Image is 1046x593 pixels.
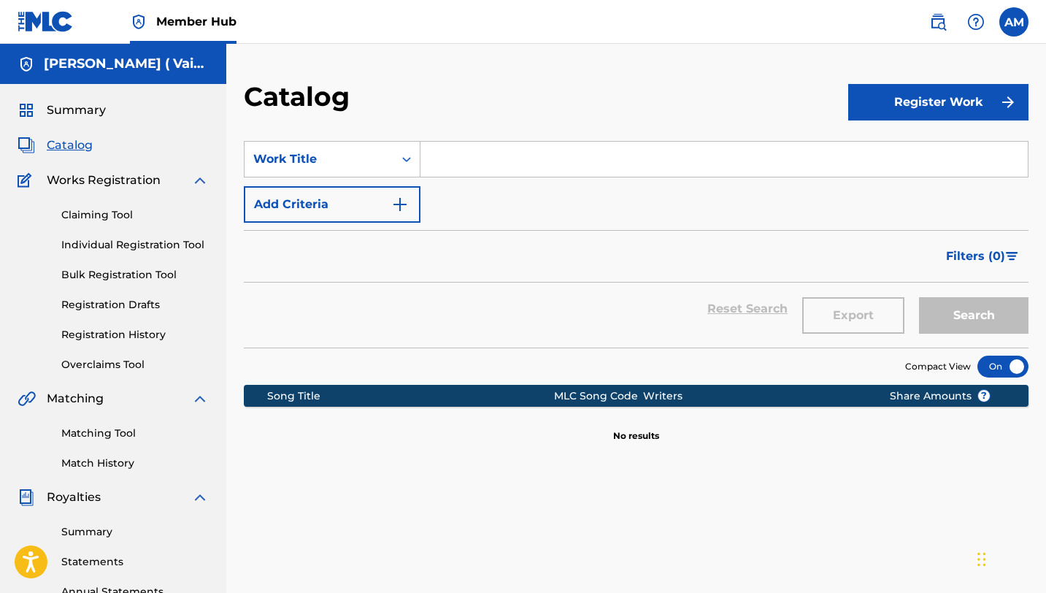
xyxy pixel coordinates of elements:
img: MLC Logo [18,11,74,32]
a: Individual Registration Tool [61,237,209,253]
a: Claiming Tool [61,207,209,223]
a: Registration Drafts [61,297,209,313]
button: Add Criteria [244,186,420,223]
span: Share Amounts [890,389,991,404]
a: Bulk Registration Tool [61,267,209,283]
span: Member Hub [156,13,236,30]
div: Writers [643,389,866,404]
div: Arrastrar [977,537,986,581]
a: Matching Tool [61,426,209,441]
a: CatalogCatalog [18,137,93,154]
img: help [967,13,985,31]
a: Overclaims Tool [61,357,209,372]
img: search [929,13,947,31]
span: ? [978,390,990,402]
button: Register Work [848,84,1028,120]
img: Matching [18,390,36,408]
span: Catalog [47,137,93,154]
a: SummarySummary [18,102,106,119]
span: Matching [47,390,104,408]
img: Summary [18,102,35,119]
div: Song Title [267,389,553,404]
span: Works Registration [47,172,161,189]
img: filter [1006,252,1018,261]
a: Public Search [923,7,953,37]
img: Top Rightsholder [130,13,147,31]
span: Filters ( 0 ) [946,248,1005,265]
img: expand [191,489,209,506]
img: f7272a7cc735f4ea7f67.svg [999,93,1017,111]
img: 9d2ae6d4665cec9f34b9.svg [391,196,409,213]
iframe: Resource Center [1005,380,1046,497]
div: User Menu [999,7,1028,37]
img: Accounts [18,56,35,73]
div: Help [961,7,991,37]
iframe: Chat Widget [973,523,1046,593]
img: expand [191,390,209,408]
h2: Catalog [244,80,357,113]
a: Statements [61,554,209,570]
a: Summary [61,524,209,540]
div: Widget de chat [973,523,1046,593]
span: Royalties [47,489,101,506]
img: Catalog [18,137,35,154]
img: expand [191,172,209,189]
a: Match History [61,456,209,471]
div: Work Title [253,150,385,168]
img: Works Registration [18,172,36,189]
img: Royalties [18,489,35,506]
button: Filters (0) [937,238,1028,275]
span: Summary [47,102,106,119]
p: No results [613,412,659,443]
h5: Andres Stephano Milian ( Vaivol ) [44,56,209,72]
a: Registration History [61,327,209,343]
div: MLC Song Code [554,389,644,404]
span: Compact View [905,360,971,373]
form: Search Form [244,141,1028,348]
